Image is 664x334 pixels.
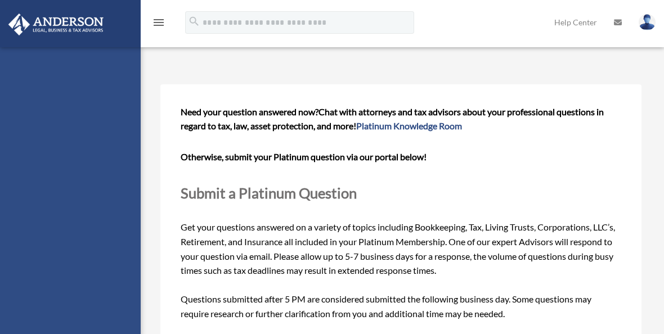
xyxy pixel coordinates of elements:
img: Anderson Advisors Platinum Portal [5,13,107,35]
i: search [188,15,200,28]
img: User Pic [639,14,656,30]
a: Platinum Knowledge Room [356,120,462,131]
span: Chat with attorneys and tax advisors about your professional questions in regard to tax, law, ass... [181,106,604,132]
span: Submit a Platinum Question [181,184,357,201]
span: Need your question answered now? [181,106,318,117]
a: menu [152,20,165,29]
b: Otherwise, submit your Platinum question via our portal below! [181,151,427,162]
span: Get your questions answered on a variety of topics including Bookkeeping, Tax, Living Trusts, Cor... [181,106,621,319]
i: menu [152,16,165,29]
